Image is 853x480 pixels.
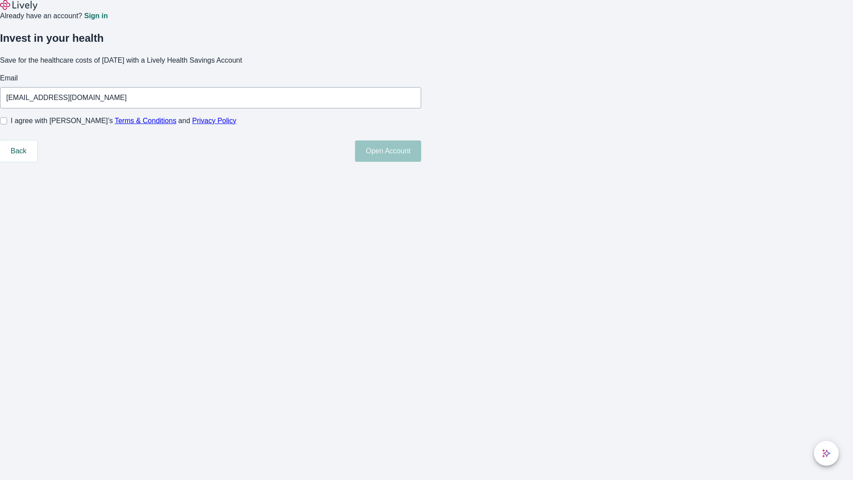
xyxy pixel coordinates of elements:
button: chat [814,441,839,466]
svg: Lively AI Assistant [822,449,831,458]
a: Terms & Conditions [115,117,176,124]
a: Sign in [84,12,108,20]
span: I agree with [PERSON_NAME]’s and [11,116,236,126]
a: Privacy Policy [192,117,237,124]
